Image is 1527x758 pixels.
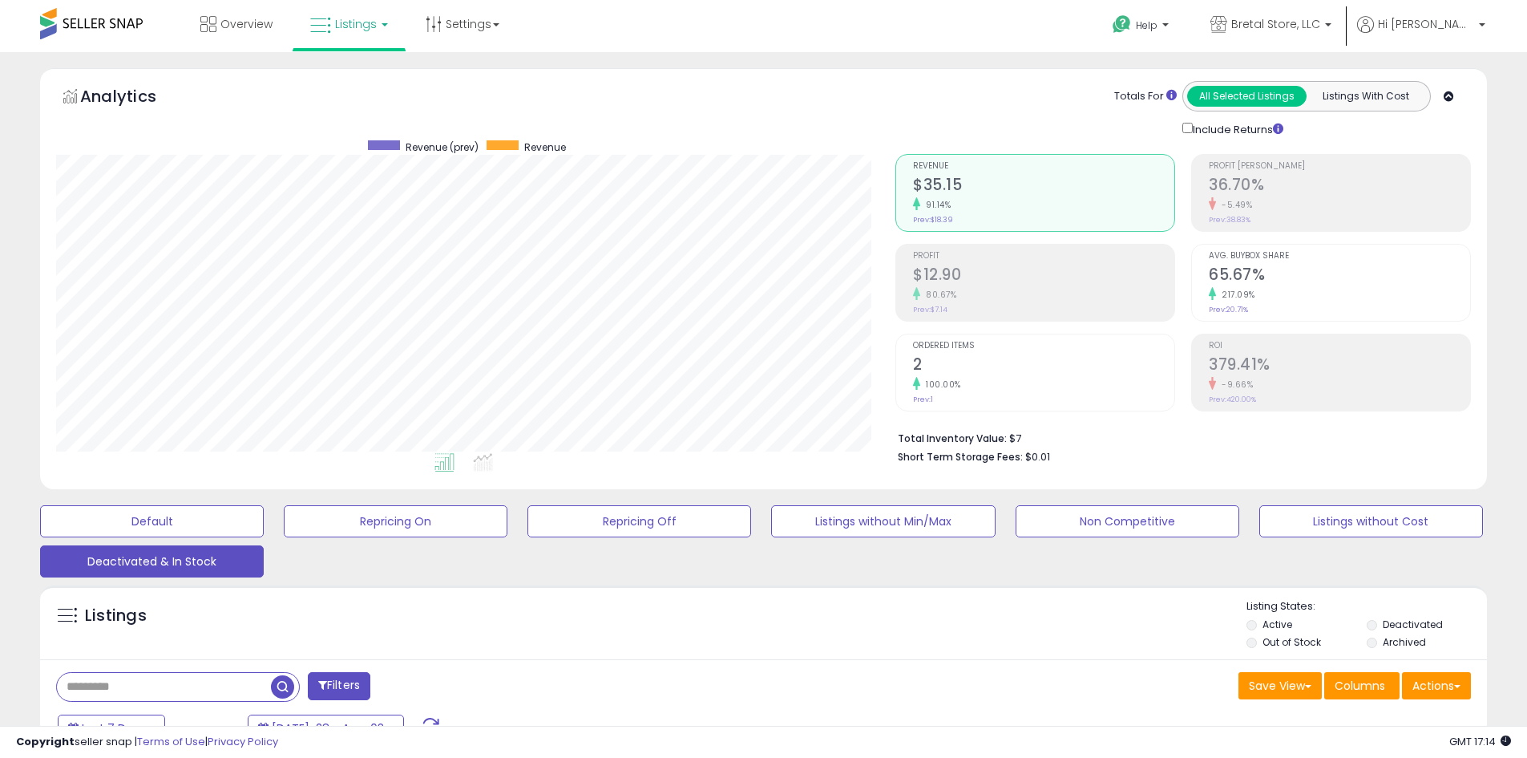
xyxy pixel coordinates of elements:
span: $0.01 [1025,449,1050,464]
h2: $12.90 [913,266,1174,287]
div: seller snap | | [16,735,278,750]
small: Prev: 420.00% [1209,395,1256,404]
button: Filters [308,672,370,700]
strong: Copyright [16,734,75,749]
div: Include Returns [1170,120,1303,138]
label: Out of Stock [1262,635,1321,649]
i: Get Help [1112,14,1132,34]
button: [DATE]-28 - Aug-03 [248,715,404,742]
small: -9.66% [1216,379,1253,391]
button: All Selected Listings [1187,86,1307,107]
span: Ordered Items [913,342,1174,351]
div: Totals For [1114,89,1177,104]
h2: 36.70% [1209,176,1470,197]
span: Hi [PERSON_NAME] [1378,16,1474,32]
span: Bretal Store, LLC [1231,16,1320,32]
span: Help [1136,18,1157,32]
button: Actions [1402,672,1471,699]
label: Active [1262,618,1292,631]
p: Listing States: [1246,599,1487,614]
span: Last 7 Days [82,720,145,736]
button: Listings without Cost [1259,505,1483,537]
span: Profit [PERSON_NAME] [1209,162,1470,171]
span: Avg. Buybox Share [1209,252,1470,261]
small: 100.00% [920,379,961,391]
span: Overview [220,16,273,32]
h2: 2 [913,355,1174,377]
b: Total Inventory Value: [898,432,1007,445]
h2: 65.67% [1209,266,1470,287]
li: $7 [898,428,1459,447]
span: Listings [335,16,377,32]
small: 91.14% [920,199,951,211]
small: Prev: 38.83% [1209,215,1250,225]
button: Repricing On [284,505,507,537]
button: Non Competitive [1016,505,1239,537]
button: Repricing Off [527,505,751,537]
span: Revenue [913,162,1174,171]
a: Terms of Use [137,734,205,749]
small: Prev: 20.71% [1209,305,1248,314]
small: Prev: $7.14 [913,305,947,314]
h5: Listings [85,605,147,627]
button: Listings without Min/Max [771,505,995,537]
span: [DATE]-28 - Aug-03 [272,720,384,736]
button: Save View [1238,672,1322,699]
span: 2025-08-11 17:14 GMT [1449,734,1511,749]
a: Help [1100,2,1185,52]
small: Prev: 1 [913,395,933,404]
small: 217.09% [1216,289,1255,301]
button: Deactivated & In Stock [40,545,264,578]
span: Profit [913,252,1174,261]
span: Columns [1335,678,1385,694]
span: Revenue (prev) [406,140,479,154]
label: Archived [1383,635,1426,649]
small: -5.49% [1216,199,1252,211]
a: Hi [PERSON_NAME] [1357,16,1485,52]
button: Last 7 Days [58,715,165,742]
span: ROI [1209,342,1470,351]
h2: $35.15 [913,176,1174,197]
b: Short Term Storage Fees: [898,450,1023,464]
small: Prev: $18.39 [913,215,953,225]
span: Revenue [524,140,566,154]
button: Default [40,505,264,537]
h2: 379.41% [1209,355,1470,377]
button: Columns [1324,672,1400,699]
span: Compared to: [168,722,241,737]
small: 80.67% [920,289,956,301]
a: Privacy Policy [208,734,278,749]
h5: Analytics [80,85,188,111]
button: Listings With Cost [1306,86,1425,107]
label: Deactivated [1383,618,1443,631]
